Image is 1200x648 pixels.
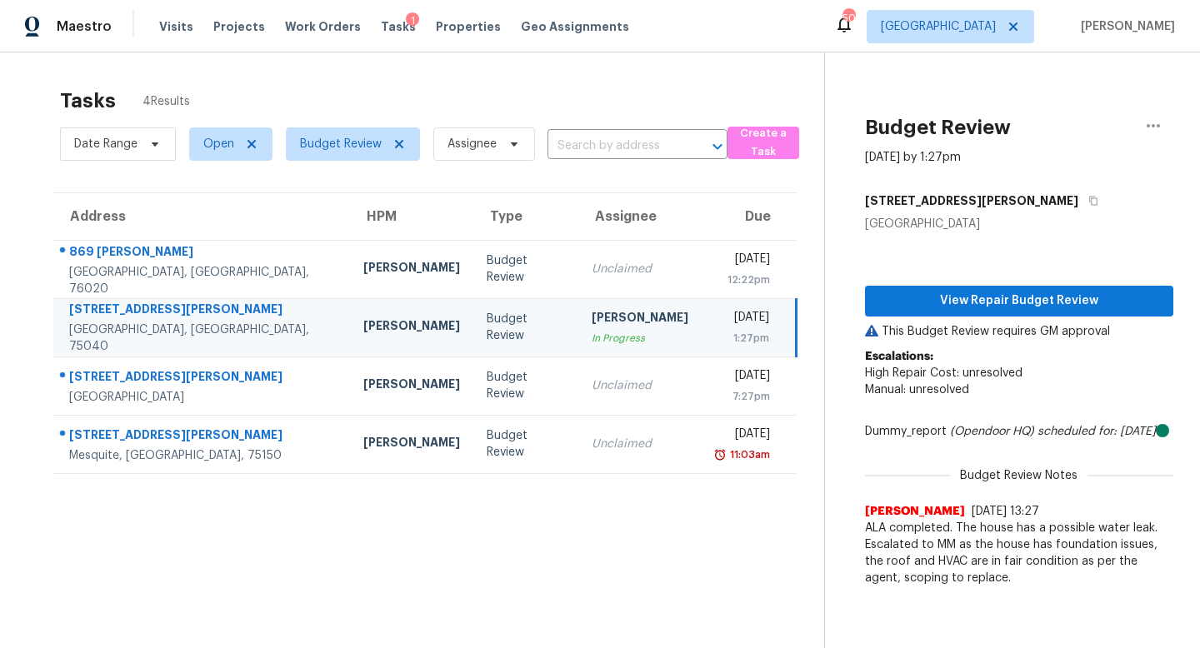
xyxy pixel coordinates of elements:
div: Mesquite, [GEOGRAPHIC_DATA], 75150 [69,447,337,464]
div: [GEOGRAPHIC_DATA] [865,216,1173,232]
div: 869 [PERSON_NAME] [69,243,337,264]
div: [STREET_ADDRESS][PERSON_NAME] [69,301,337,322]
span: Create a Task [736,124,791,162]
span: [PERSON_NAME] [865,503,965,520]
th: Due [702,193,797,240]
span: Tasks [381,21,416,32]
div: [STREET_ADDRESS][PERSON_NAME] [69,426,337,447]
div: Budget Review [487,252,565,286]
span: Properties [436,18,501,35]
div: Budget Review [487,311,565,344]
b: Escalations: [865,351,933,362]
div: [DATE] [715,426,771,446]
span: Maestro [57,18,112,35]
div: [GEOGRAPHIC_DATA], [GEOGRAPHIC_DATA], 75040 [69,322,337,355]
span: Date Range [74,136,137,152]
button: Create a Task [727,127,799,159]
span: [PERSON_NAME] [1074,18,1175,35]
span: Open [203,136,234,152]
span: Budget Review Notes [950,467,1087,484]
i: (Opendoor HQ) [950,426,1034,437]
div: [PERSON_NAME] [363,434,460,455]
p: This Budget Review requires GM approval [865,323,1173,340]
div: [PERSON_NAME] [363,317,460,338]
div: Unclaimed [592,261,688,277]
div: [PERSON_NAME] [592,309,688,330]
span: Budget Review [300,136,382,152]
div: [PERSON_NAME] [363,376,460,396]
div: Unclaimed [592,436,688,452]
div: [DATE] [715,309,769,330]
div: In Progress [592,330,688,346]
span: [DATE] 13:27 [972,506,1039,517]
div: 11:03am [727,446,770,463]
i: scheduled for: [DATE] [1037,426,1156,437]
div: 12:22pm [715,272,771,288]
div: 1:27pm [715,330,769,346]
th: Type [473,193,578,240]
div: [STREET_ADDRESS][PERSON_NAME] [69,368,337,389]
span: [GEOGRAPHIC_DATA] [881,18,996,35]
div: [PERSON_NAME] [363,259,460,280]
button: Copy Address [1078,186,1101,216]
span: Visits [159,18,193,35]
div: [DATE] [715,251,771,272]
span: 4 Results [142,93,190,110]
div: [DATE] [715,367,771,388]
span: Assignee [447,136,497,152]
th: Assignee [578,193,702,240]
h5: [STREET_ADDRESS][PERSON_NAME] [865,192,1078,209]
th: Address [53,193,350,240]
span: View Repair Budget Review [878,291,1160,312]
span: Projects [213,18,265,35]
img: Overdue Alarm Icon [713,446,727,463]
div: Budget Review [487,427,565,461]
span: ALA completed. The house has a possible water leak. Escalated to MM as the house has foundation i... [865,520,1173,586]
div: Dummy_report [865,423,1173,440]
button: Open [706,135,729,158]
div: [DATE] by 1:27pm [865,149,961,166]
h2: Budget Review [865,119,1011,136]
div: Budget Review [487,369,565,402]
div: 7:27pm [715,388,771,405]
span: High Repair Cost: unresolved [865,367,1022,379]
div: Unclaimed [592,377,688,394]
button: View Repair Budget Review [865,286,1173,317]
div: [GEOGRAPHIC_DATA] [69,389,337,406]
span: Manual: unresolved [865,384,969,396]
div: 50 [842,10,854,27]
div: 1 [406,12,419,29]
span: Geo Assignments [521,18,629,35]
span: Work Orders [285,18,361,35]
input: Search by address [547,133,681,159]
div: [GEOGRAPHIC_DATA], [GEOGRAPHIC_DATA], 76020 [69,264,337,297]
h2: Tasks [60,92,116,109]
th: HPM [350,193,473,240]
